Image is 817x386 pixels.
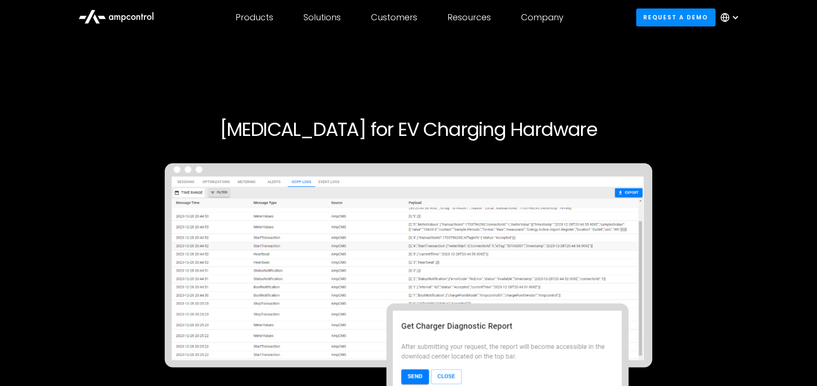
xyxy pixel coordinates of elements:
div: Products [236,12,273,23]
div: Resources [447,12,491,23]
div: Customers [371,12,417,23]
a: Request a demo [636,8,716,26]
div: Solutions [303,12,341,23]
div: Company [521,12,564,23]
h1: [MEDICAL_DATA] for EV Charging Hardware [122,118,696,141]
